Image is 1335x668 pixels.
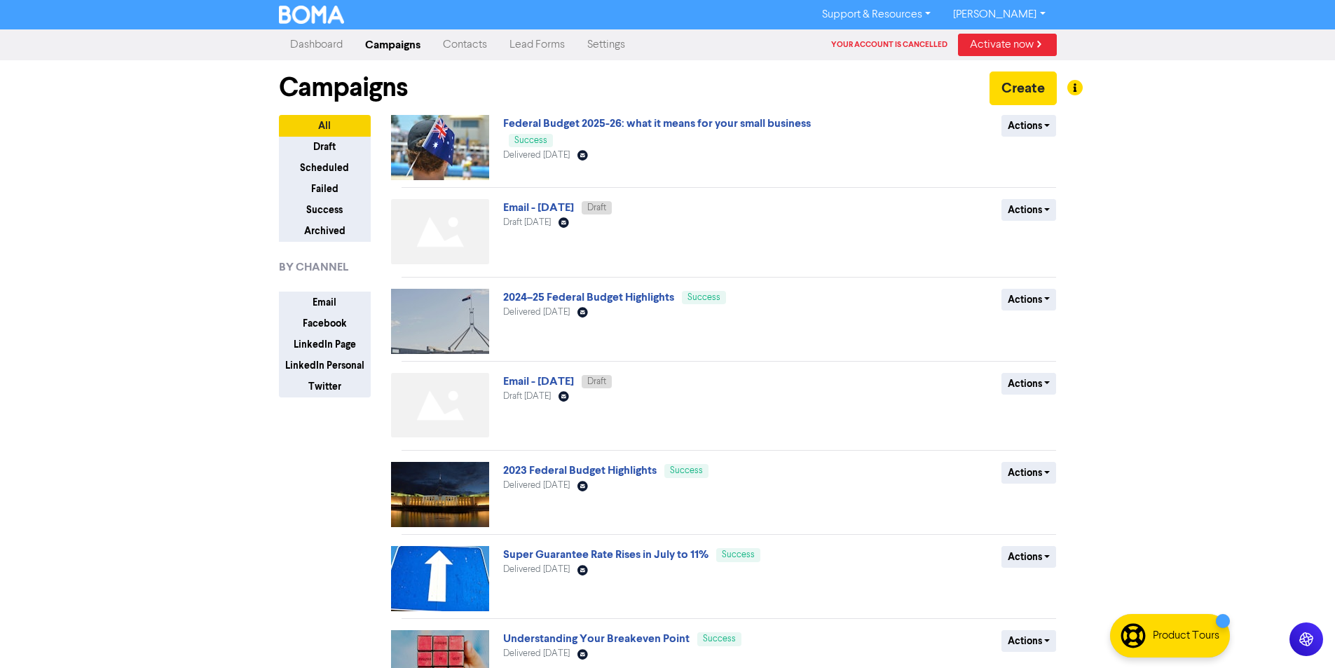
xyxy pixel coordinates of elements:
[503,649,570,658] span: Delivered [DATE]
[503,290,674,304] a: 2024–25 Federal Budget Highlights
[279,334,371,355] button: LinkedIn Page
[279,199,371,221] button: Success
[391,289,489,354] img: image_1715721964475.jpg
[391,373,489,438] img: Not found
[1001,199,1057,221] button: Actions
[514,136,547,145] span: Success
[990,71,1057,105] button: Create
[503,392,551,401] span: Draft [DATE]
[942,4,1056,26] a: [PERSON_NAME]
[503,116,811,130] a: Federal Budget 2025-26: what it means for your small business
[279,178,371,200] button: Failed
[503,565,570,574] span: Delivered [DATE]
[703,634,736,643] span: Success
[391,462,489,527] img: image_1683669264646.jpg
[1001,546,1057,568] button: Actions
[1001,115,1057,137] button: Actions
[391,115,489,180] img: image_1742937893173.jpg
[279,157,371,179] button: Scheduled
[279,31,354,59] a: Dashboard
[811,4,942,26] a: Support & Resources
[503,463,657,477] a: 2023 Federal Budget Highlights
[279,71,408,104] h1: Campaigns
[279,259,348,275] span: BY CHANNEL
[279,220,371,242] button: Archived
[670,466,703,475] span: Success
[498,31,576,59] a: Lead Forms
[503,200,574,214] a: Email - [DATE]
[1001,289,1057,311] button: Actions
[503,547,708,561] a: Super Guarantee Rate Rises in July to 11%
[279,313,371,334] button: Facebook
[279,136,371,158] button: Draft
[503,481,570,490] span: Delivered [DATE]
[1001,373,1057,395] button: Actions
[279,115,371,137] button: All
[391,199,489,264] img: Not found
[576,31,636,59] a: Settings
[503,151,570,160] span: Delivered [DATE]
[1265,601,1335,668] iframe: Chat Widget
[279,355,371,376] button: LinkedIn Personal
[1001,462,1057,484] button: Actions
[503,308,570,317] span: Delivered [DATE]
[687,293,720,302] span: Success
[503,374,574,388] a: Email - [DATE]
[279,6,345,24] img: BOMA Logo
[831,39,958,51] div: Your account is cancelled
[587,203,606,212] span: Draft
[432,31,498,59] a: Contacts
[279,376,371,397] button: Twitter
[958,34,1057,56] a: Activate now
[1001,630,1057,652] button: Actions
[722,550,755,559] span: Success
[279,292,371,313] button: Email
[354,31,432,59] a: Campaigns
[503,218,551,227] span: Draft [DATE]
[503,632,690,646] a: Understanding Your Breakeven Point
[391,546,489,611] img: image_1681339188277.jpg
[587,377,606,386] span: Draft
